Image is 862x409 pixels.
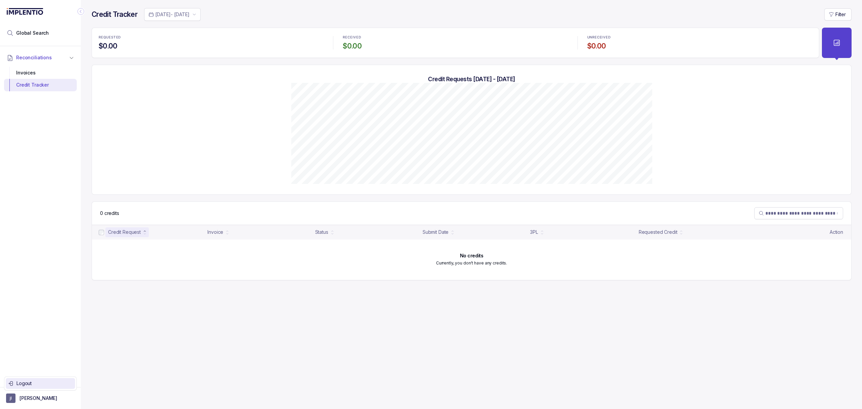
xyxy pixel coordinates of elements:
div: Submit Date [423,229,449,235]
button: Filter [824,8,852,21]
p: Logout [16,380,72,387]
search: Table Search Bar [754,207,843,219]
ul: Statistic Highlights [92,28,819,58]
div: Status [315,229,328,235]
h6: No credits [460,253,484,258]
p: Action [830,229,843,235]
div: 3PL [530,229,538,235]
p: Currently, you don't have any credits. [436,260,507,266]
span: User initials [6,394,15,403]
div: Credit Request [108,229,141,235]
h4: $0.00 [587,41,812,51]
button: Reconciliations [4,50,77,65]
p: UNRECEIVED [587,35,611,39]
div: Credit Tracker [9,79,71,91]
input: checkbox-checkbox-all [99,230,104,235]
p: [PERSON_NAME] [20,395,57,402]
nav: Table Control [92,202,851,225]
li: Statistic UNRECEIVED [583,31,816,55]
h4: $0.00 [343,41,568,51]
div: Requested Credit [639,229,677,235]
button: User initials[PERSON_NAME] [6,394,75,403]
li: Statistic RECEIVED [339,31,572,55]
div: Reconciliations [4,65,77,93]
p: Filter [835,11,846,18]
button: Date Range Picker [144,8,201,21]
div: Invoices [9,67,71,79]
div: Collapse Icon [77,7,85,15]
li: Statistic REQUESTED [95,31,328,55]
p: [DATE] - [DATE] [155,11,190,18]
h4: $0.00 [99,41,324,51]
p: 0 credits [100,210,119,217]
div: Remaining page entries [100,210,119,217]
span: Reconciliations [16,54,52,61]
h5: Credit Requests [DATE] - [DATE] [103,75,840,83]
p: RECEIVED [343,35,361,39]
span: Global Search [16,30,49,36]
search: Date Range Picker [148,11,190,18]
div: Invoice [207,229,223,235]
p: REQUESTED [99,35,121,39]
h4: Credit Tracker [92,10,137,19]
